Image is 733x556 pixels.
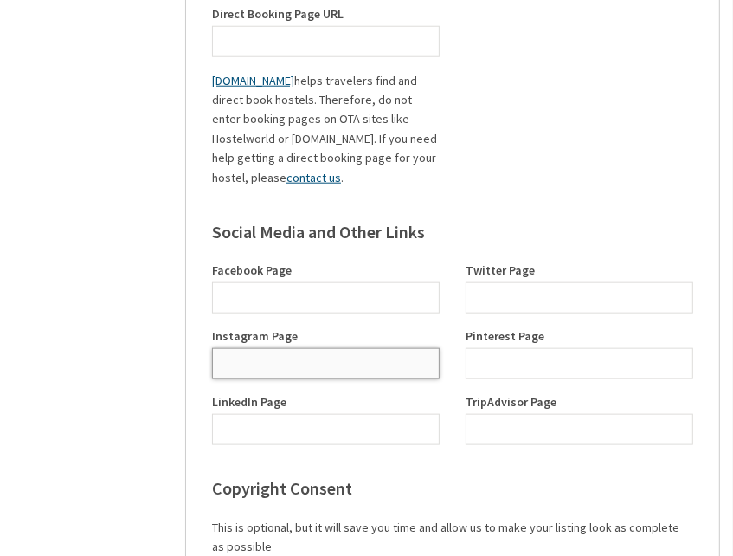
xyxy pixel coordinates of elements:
[199,220,706,244] h5: Social Media and Other Links
[212,5,440,23] label: Direct Booking Page URL
[212,73,294,88] a: [DOMAIN_NAME]
[212,71,440,187] p: helps travelers find and direct book hostels. Therefore, do not enter booking pages on OTA sites ...
[199,476,706,501] h5: Copyright Consent
[212,262,440,280] label: Facebook Page
[286,170,341,185] a: contact us
[212,327,440,346] label: Instagram Page
[466,393,693,411] label: TripAdvisor Page
[466,327,693,346] label: Pinterest Page
[212,393,440,411] label: LinkedIn Page
[466,262,693,280] label: Twitter Page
